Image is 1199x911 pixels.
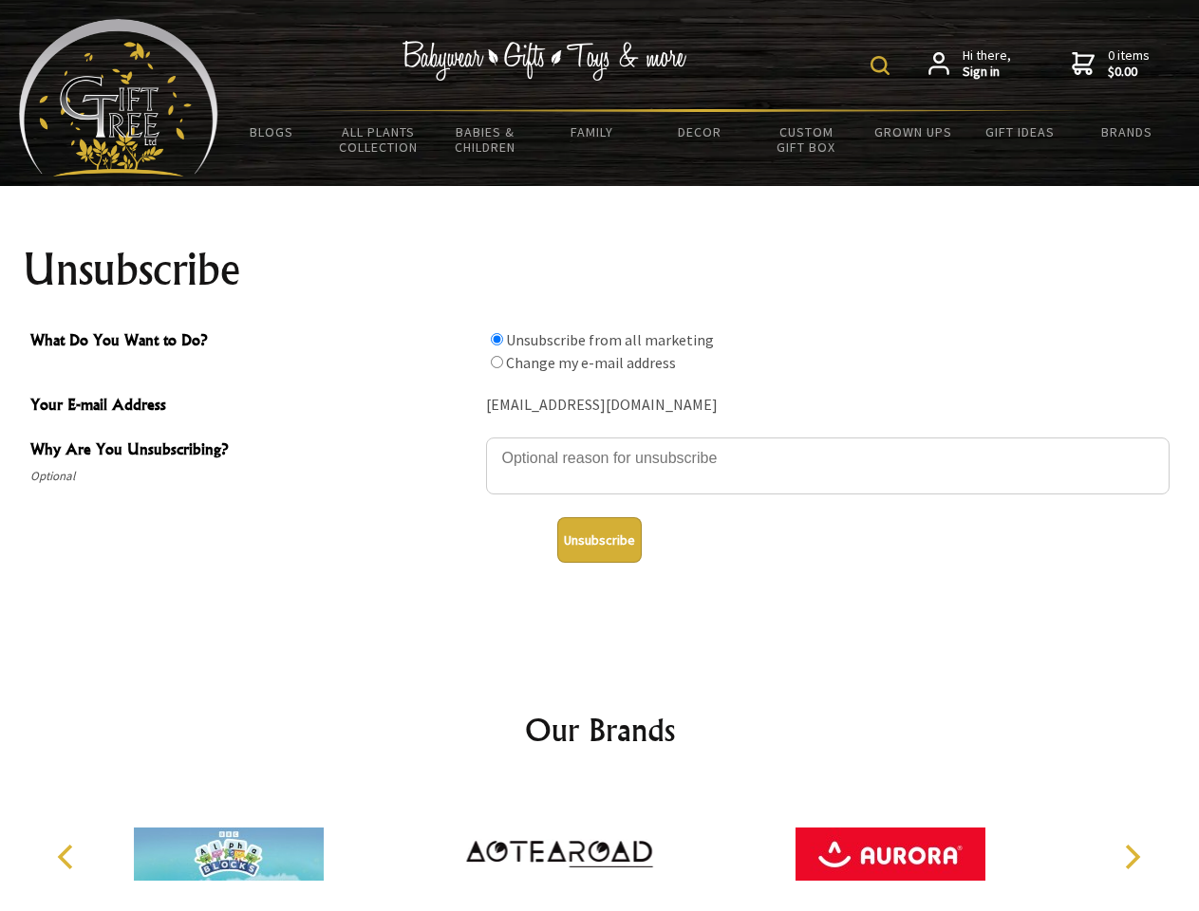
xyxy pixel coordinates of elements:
a: Hi there,Sign in [928,47,1011,81]
img: product search [871,56,890,75]
button: Next [1111,836,1152,878]
span: Your E-mail Address [30,393,477,420]
a: Babies & Children [432,112,539,167]
label: Change my e-mail address [506,353,676,372]
span: Why Are You Unsubscribing? [30,437,477,465]
input: What Do You Want to Do? [491,356,503,368]
img: Babywear - Gifts - Toys & more [403,41,687,81]
span: Hi there, [963,47,1011,81]
h1: Unsubscribe [23,247,1177,292]
a: Grown Ups [859,112,966,152]
a: Brands [1074,112,1181,152]
a: 0 items$0.00 [1072,47,1150,81]
a: BLOGS [218,112,326,152]
label: Unsubscribe from all marketing [506,330,714,349]
strong: Sign in [963,64,1011,81]
textarea: Why Are You Unsubscribing? [486,437,1170,494]
h2: Our Brands [38,707,1162,753]
input: What Do You Want to Do? [491,333,503,345]
a: Decor [646,112,753,152]
strong: $0.00 [1108,64,1150,81]
a: All Plants Collection [326,112,433,167]
div: [EMAIL_ADDRESS][DOMAIN_NAME] [486,391,1170,420]
a: Gift Ideas [966,112,1074,152]
span: Optional [30,465,477,488]
span: What Do You Want to Do? [30,328,477,356]
img: Babyware - Gifts - Toys and more... [19,19,218,177]
button: Previous [47,836,89,878]
button: Unsubscribe [557,517,642,563]
span: 0 items [1108,46,1150,81]
a: Family [539,112,646,152]
a: Custom Gift Box [753,112,860,167]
